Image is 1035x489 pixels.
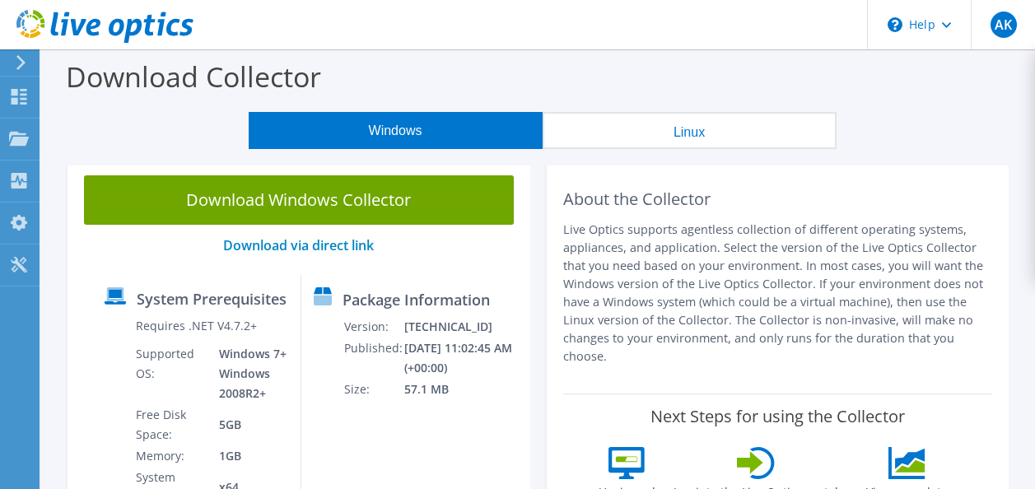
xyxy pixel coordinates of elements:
[343,316,403,338] td: Version:
[403,379,523,400] td: 57.1 MB
[136,318,257,334] label: Requires .NET V4.7.2+
[343,338,403,379] td: Published:
[137,291,287,307] label: System Prerequisites
[207,343,288,404] td: Windows 7+ Windows 2008R2+
[888,17,902,32] svg: \n
[223,236,374,254] a: Download via direct link
[84,175,514,225] a: Download Windows Collector
[135,404,206,445] td: Free Disk Space:
[650,407,905,426] label: Next Steps for using the Collector
[135,343,206,404] td: Supported OS:
[563,221,993,366] p: Live Optics supports agentless collection of different operating systems, appliances, and applica...
[249,112,543,149] button: Windows
[343,379,403,400] td: Size:
[207,404,288,445] td: 5GB
[66,58,321,95] label: Download Collector
[343,291,490,308] label: Package Information
[135,445,206,467] td: Memory:
[563,189,993,209] h2: About the Collector
[403,338,523,379] td: [DATE] 11:02:45 AM (+00:00)
[403,316,523,338] td: [TECHNICAL_ID]
[207,445,288,467] td: 1GB
[543,112,837,149] button: Linux
[991,12,1017,38] span: AK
